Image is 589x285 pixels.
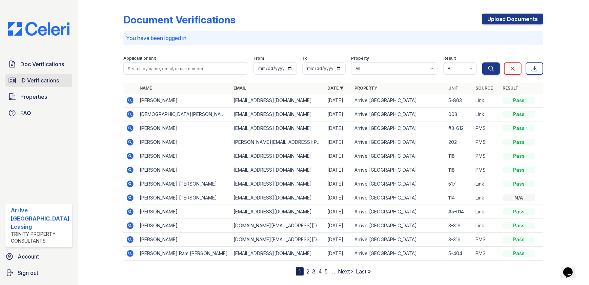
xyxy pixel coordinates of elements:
[446,247,473,261] td: 5-404
[296,267,304,275] div: 1
[356,268,371,275] a: Last »
[137,149,231,163] td: [PERSON_NAME]
[3,22,75,36] img: CE_Logo_Blue-a8612792a0a2168367f1c8372b55b34899dd931a85d93a1a3d3e32e68fde9ad4.png
[302,56,308,61] label: To
[352,163,446,177] td: Arrive [GEOGRAPHIC_DATA]
[352,205,446,219] td: Arrive [GEOGRAPHIC_DATA]
[351,56,369,61] label: Property
[473,219,500,233] td: Link
[446,108,473,121] td: 003
[5,106,72,120] a: FAQ
[446,233,473,247] td: 3-316
[446,163,473,177] td: 118
[137,163,231,177] td: [PERSON_NAME]
[561,258,582,278] iframe: chat widget
[18,269,38,277] span: Sign out
[473,205,500,219] td: Link
[473,247,500,261] td: PMS
[123,14,236,26] div: Document Verifications
[253,56,264,61] label: From
[325,149,352,163] td: [DATE]
[325,268,328,275] a: 5
[18,252,39,261] span: Account
[231,205,325,219] td: [EMAIL_ADDRESS][DOMAIN_NAME]
[503,139,535,146] div: Pass
[233,85,246,91] a: Email
[312,268,316,275] a: 3
[446,121,473,135] td: #3-612
[137,135,231,149] td: [PERSON_NAME]
[137,233,231,247] td: [PERSON_NAME]
[231,135,325,149] td: [PERSON_NAME][EMAIL_ADDRESS][PERSON_NAME][DOMAIN_NAME]
[352,233,446,247] td: Arrive [GEOGRAPHIC_DATA]
[475,85,493,91] a: Source
[137,191,231,205] td: [PERSON_NAME] [PERSON_NAME]
[325,219,352,233] td: [DATE]
[3,266,75,280] a: Sign out
[352,191,446,205] td: Arrive [GEOGRAPHIC_DATA]
[503,222,535,229] div: Pass
[352,94,446,108] td: Arrive [GEOGRAPHIC_DATA]
[123,62,248,75] input: Search by name, email, or unit number
[325,247,352,261] td: [DATE]
[443,56,456,61] label: Result
[325,177,352,191] td: [DATE]
[503,111,535,118] div: Pass
[231,163,325,177] td: [EMAIL_ADDRESS][DOMAIN_NAME]
[503,180,535,187] div: Pass
[503,236,535,243] div: Pass
[318,268,322,275] a: 4
[446,149,473,163] td: 118
[352,149,446,163] td: Arrive [GEOGRAPHIC_DATA]
[446,219,473,233] td: 3-316
[137,108,231,121] td: [DEMOGRAPHIC_DATA][PERSON_NAME]
[352,121,446,135] td: Arrive [GEOGRAPHIC_DATA]
[325,108,352,121] td: [DATE]
[473,163,500,177] td: PMS
[503,153,535,159] div: Pass
[352,219,446,233] td: Arrive [GEOGRAPHIC_DATA]
[473,108,500,121] td: Link
[20,93,47,101] span: Properties
[137,219,231,233] td: [PERSON_NAME]
[325,163,352,177] td: [DATE]
[123,56,156,61] label: Applicant or unit
[354,85,377,91] a: Property
[20,109,31,117] span: FAQ
[482,14,543,24] a: Upload Documents
[473,233,500,247] td: PMS
[231,247,325,261] td: [EMAIL_ADDRESS][DOMAIN_NAME]
[231,121,325,135] td: [EMAIL_ADDRESS][DOMAIN_NAME]
[446,135,473,149] td: 202
[325,233,352,247] td: [DATE]
[473,121,500,135] td: PMS
[11,206,69,231] div: Arrive [GEOGRAPHIC_DATA] Leasing
[137,177,231,191] td: [PERSON_NAME] [PERSON_NAME]
[473,191,500,205] td: Link
[3,250,75,263] a: Account
[306,268,309,275] a: 2
[446,177,473,191] td: 517
[5,74,72,87] a: ID Verifications
[352,135,446,149] td: Arrive [GEOGRAPHIC_DATA]
[330,267,335,275] span: …
[231,233,325,247] td: [DOMAIN_NAME][EMAIL_ADDRESS][DOMAIN_NAME]
[446,94,473,108] td: 5-803
[325,135,352,149] td: [DATE]
[327,85,344,91] a: Date ▼
[352,247,446,261] td: Arrive [GEOGRAPHIC_DATA]
[11,231,69,244] div: Trinity Property Consultants
[137,121,231,135] td: [PERSON_NAME]
[325,94,352,108] td: [DATE]
[473,177,500,191] td: Link
[126,34,541,42] p: You have been logged in
[137,247,231,261] td: [PERSON_NAME] Ram [PERSON_NAME]
[325,191,352,205] td: [DATE]
[137,94,231,108] td: [PERSON_NAME]
[446,191,473,205] td: 114
[448,85,459,91] a: Unit
[20,76,59,84] span: ID Verifications
[140,85,152,91] a: Name
[20,60,64,68] span: Doc Verifications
